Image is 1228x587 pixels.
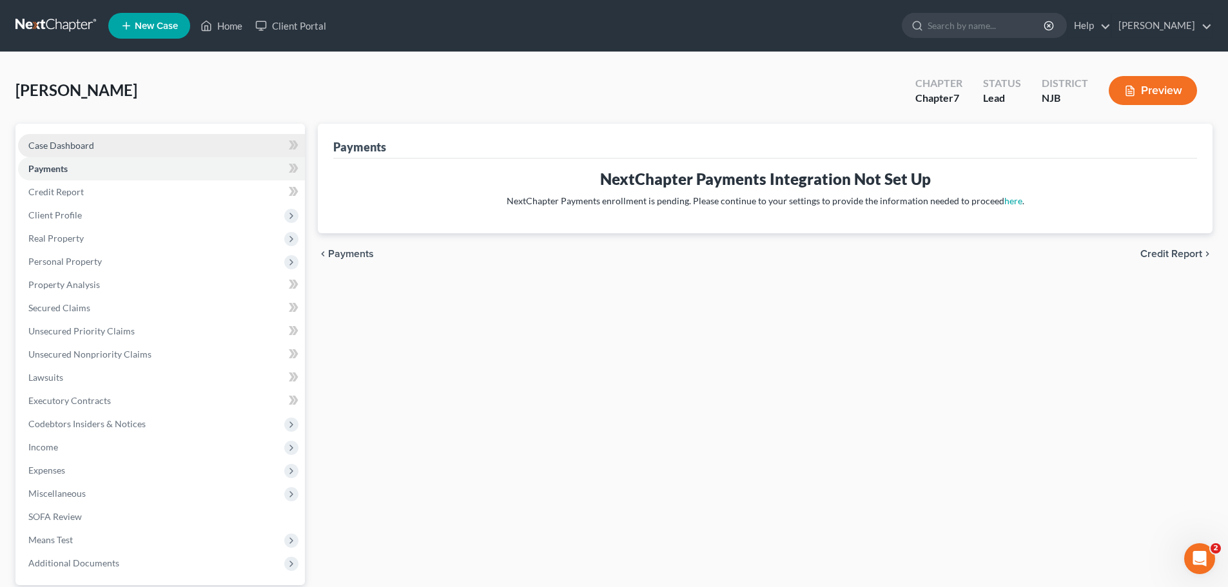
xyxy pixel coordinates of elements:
a: SOFA Review [18,505,305,528]
span: [PERSON_NAME] [15,81,137,99]
span: Miscellaneous [28,488,86,499]
span: Lawsuits [28,372,63,383]
i: chevron_left [318,249,328,259]
a: Property Analysis [18,273,305,296]
span: Credit Report [28,186,84,197]
a: Secured Claims [18,296,305,320]
a: Credit Report [18,180,305,204]
span: 7 [953,91,959,104]
span: Real Property [28,233,84,244]
span: Means Test [28,534,73,545]
button: Credit Report chevron_right [1140,249,1213,259]
span: SOFA Review [28,511,82,522]
a: Client Portal [249,14,333,37]
a: Unsecured Priority Claims [18,320,305,343]
a: Unsecured Nonpriority Claims [18,343,305,366]
span: Income [28,441,58,452]
iframe: Intercom live chat [1184,543,1215,574]
button: Preview [1109,76,1197,105]
span: Payments [28,163,68,174]
span: Payments [328,249,374,259]
a: Lawsuits [18,366,305,389]
div: Chapter [915,91,962,106]
a: Payments [18,157,305,180]
button: chevron_left Payments [318,249,374,259]
span: Client Profile [28,209,82,220]
span: Unsecured Nonpriority Claims [28,349,151,360]
span: Case Dashboard [28,140,94,151]
div: Chapter [915,76,962,91]
a: Executory Contracts [18,389,305,412]
a: Home [194,14,249,37]
i: chevron_right [1202,249,1213,259]
input: Search by name... [928,14,1046,37]
div: Payments [333,139,386,155]
span: Property Analysis [28,279,100,290]
p: NextChapter Payments enrollment is pending. Please continue to your settings to provide the infor... [344,195,1187,207]
span: 2 [1211,543,1221,553]
span: Codebtors Insiders & Notices [28,418,146,429]
span: Personal Property [28,256,102,267]
span: Additional Documents [28,557,119,568]
div: District [1042,76,1088,91]
a: Help [1067,14,1111,37]
h3: NextChapter Payments Integration Not Set Up [344,169,1187,189]
a: Case Dashboard [18,134,305,157]
span: Credit Report [1140,249,1202,259]
span: New Case [135,21,178,31]
a: [PERSON_NAME] [1112,14,1212,37]
span: Secured Claims [28,302,90,313]
span: Expenses [28,465,65,476]
div: NJB [1042,91,1088,106]
span: Unsecured Priority Claims [28,325,135,336]
div: Lead [983,91,1021,106]
span: Executory Contracts [28,395,111,406]
div: Status [983,76,1021,91]
a: here [1004,195,1022,206]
